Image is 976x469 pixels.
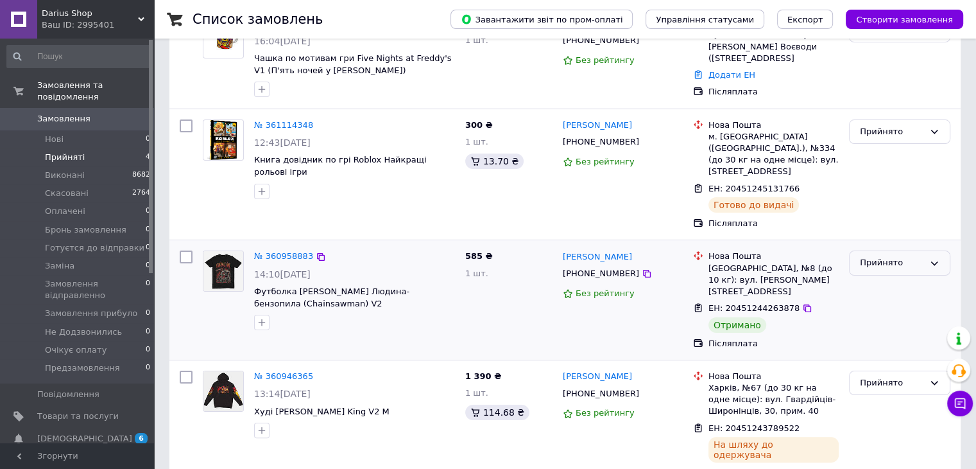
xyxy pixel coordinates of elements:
[45,260,74,272] span: Заміна
[563,137,639,146] span: [PHONE_NUMBER]
[37,80,154,103] span: Замовлення та повідомлення
[856,15,953,24] span: Створити замовлення
[450,10,633,29] button: Завантажити звіт по пром-оплаті
[254,389,311,399] span: 13:14[DATE]
[146,278,150,301] span: 0
[708,338,839,350] div: Післяплата
[254,36,311,46] span: 16:04[DATE]
[45,278,146,301] span: Замовлення відправленно
[132,170,150,181] span: 8682
[465,388,488,398] span: 1 шт.
[708,197,800,213] div: Готово до видачі
[563,35,639,45] span: [PHONE_NUMBER]
[708,423,800,433] span: ЕН: 20451243789522
[563,269,639,278] span: [PHONE_NUMBER]
[461,13,622,25] span: Завантажити звіт по пром-оплаті
[132,188,150,199] span: 2764
[204,120,243,160] img: Фото товару
[203,371,244,412] a: Фото товару
[37,433,132,445] span: [DEMOGRAPHIC_DATA]
[708,29,839,64] div: Хуст, №2 (до 30 кг): вул. [PERSON_NAME] Воєводи ([STREET_ADDRESS]
[45,242,144,254] span: Готуєтся до відправки
[42,8,138,19] span: Darius Shop
[646,10,764,29] button: Управління статусами
[254,155,426,177] a: Книга довідник по грі Roblox Найкращі рольові ігри
[860,125,924,139] div: Прийнято
[146,260,150,272] span: 0
[708,303,800,313] span: ЕН: 20451244263878
[45,344,107,356] span: Очікує оплату
[146,308,150,319] span: 0
[146,326,150,338] span: 0
[708,263,839,298] div: [GEOGRAPHIC_DATA], №8 (до 10 кг): вул. [PERSON_NAME][STREET_ADDRESS]
[465,154,524,169] div: 13.70 ₴
[708,317,766,333] div: Отримано
[708,218,839,229] div: Післяплата
[37,411,119,422] span: Товари та послуги
[465,35,488,45] span: 1 шт.
[203,119,244,161] a: Фото товару
[203,251,244,292] a: Фото товару
[465,137,488,146] span: 1 шт.
[254,269,311,279] span: 14:10[DATE]
[576,408,635,418] span: Без рейтингу
[833,14,963,24] a: Створити замовлення
[203,251,243,291] img: Фото товару
[146,224,150,236] span: 0
[708,86,839,98] div: Післяплата
[45,188,89,199] span: Скасовані
[708,251,839,262] div: Нова Пошта
[42,19,154,31] div: Ваш ID: 2995401
[45,170,85,181] span: Виконані
[708,119,839,131] div: Нова Пошта
[193,12,323,27] h1: Список замовлень
[254,251,313,261] a: № 360958883
[465,371,501,381] span: 1 390 ₴
[787,15,823,24] span: Експорт
[708,382,839,418] div: Харків, №67 (до 30 кг на одне місце): вул. Гвардійців-Широнінців, 30, прим. 40
[708,131,839,178] div: м. [GEOGRAPHIC_DATA] ([GEOGRAPHIC_DATA].), №334 (до 30 кг на одне місце): вул. [STREET_ADDRESS]
[465,405,529,420] div: 114.68 ₴
[563,389,639,398] span: [PHONE_NUMBER]
[254,53,451,75] a: Чашка по мотивам гри Five Nights at Freddy's V1 (П'ять ночей у [PERSON_NAME])
[254,137,311,148] span: 12:43[DATE]
[146,206,150,217] span: 0
[563,251,632,263] a: [PERSON_NAME]
[465,120,493,130] span: 300 ₴
[563,371,632,383] a: [PERSON_NAME]
[45,206,85,217] span: Оплачені
[860,376,924,390] div: Прийнято
[254,120,313,130] a: № 361114348
[576,55,635,65] span: Без рейтингу
[947,391,973,416] button: Чат з покупцем
[146,344,150,356] span: 0
[846,10,963,29] button: Створити замовлення
[465,269,488,278] span: 1 шт.
[45,326,122,338] span: Не Додзвонились
[708,184,800,193] span: ЕН: 20451245131766
[203,371,243,411] img: Фото товару
[777,10,834,29] button: Експорт
[254,371,313,381] a: № 360946365
[45,134,64,145] span: Нові
[146,242,150,254] span: 0
[146,362,150,374] span: 0
[45,362,119,374] span: Предзамовлення
[254,407,390,416] a: Худі [PERSON_NAME] King V2 M
[45,152,85,163] span: Прийняті
[708,371,839,382] div: Нова Пошта
[37,389,99,400] span: Повідомлення
[45,224,126,236] span: Бронь замовлення
[146,152,150,163] span: 4
[708,70,755,80] a: Додати ЕН
[146,134,150,145] span: 0
[465,251,493,261] span: 585 ₴
[254,287,409,308] a: Футболка [PERSON_NAME] Людина-бензопила (Chainsawman) V2
[6,45,151,68] input: Пошук
[135,433,148,444] span: 6
[37,113,90,125] span: Замовлення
